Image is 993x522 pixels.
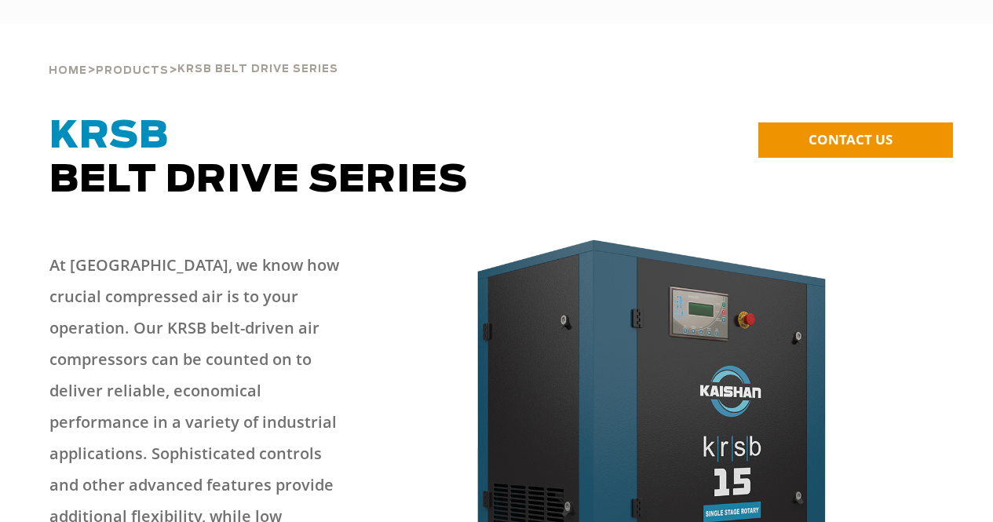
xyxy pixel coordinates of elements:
span: KRSB [49,118,169,155]
span: Belt Drive Series [49,118,468,199]
a: CONTACT US [758,122,953,158]
a: Home [49,63,87,77]
a: Products [96,63,169,77]
span: Home [49,66,87,76]
span: krsb belt drive series [177,64,338,75]
div: > > [49,24,338,83]
span: Products [96,66,169,76]
span: CONTACT US [809,130,893,148]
